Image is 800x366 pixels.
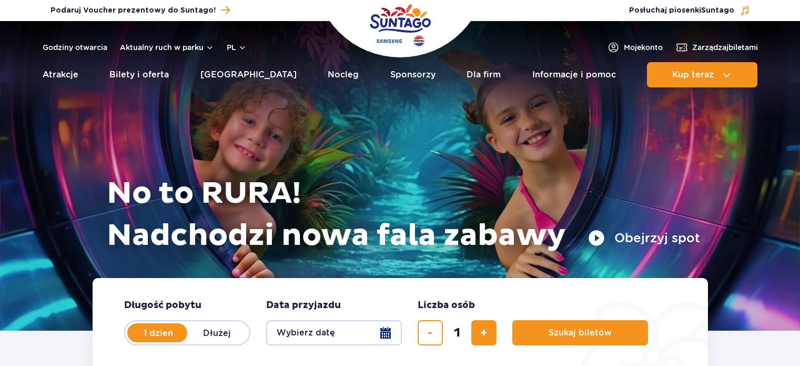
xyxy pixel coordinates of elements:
[266,320,402,345] button: Wybierz datę
[43,62,78,87] a: Atrakcje
[200,62,297,87] a: [GEOGRAPHIC_DATA]
[607,41,663,54] a: Mojekonto
[418,320,443,345] button: usuń bilet
[328,62,359,87] a: Nocleg
[120,43,214,52] button: Aktualny ruch w parku
[109,62,169,87] a: Bilety i oferta
[549,328,612,338] span: Szukaj biletów
[672,70,714,80] span: Kup teraz
[512,320,648,345] button: Szukaj biletów
[50,3,230,17] a: Podaruj Voucher prezentowy do Suntago!
[418,299,475,312] span: Liczba osób
[43,42,107,53] a: Godziny otwarcia
[701,7,734,14] span: Suntago
[467,62,501,87] a: Dla firm
[124,299,201,312] span: Długość pobytu
[128,322,188,344] label: 1 dzień
[107,173,700,257] h1: No to RURA! Nadchodzi nowa fala zabawy
[390,62,436,87] a: Sponsorzy
[532,62,616,87] a: Informacje i pomoc
[675,41,758,54] a: Zarządzajbiletami
[588,230,700,246] button: Obejrzyj spot
[471,320,497,345] button: dodaj bilet
[444,320,470,345] input: liczba biletów
[629,5,750,16] button: Posłuchaj piosenkiSuntago
[50,5,216,16] span: Podaruj Voucher prezentowy do Suntago!
[647,62,757,87] button: Kup teraz
[692,42,758,53] span: Zarządzaj biletami
[227,42,247,53] button: pl
[624,42,663,53] span: Moje konto
[266,299,341,312] span: Data przyjazdu
[187,322,247,344] label: Dłużej
[629,5,734,16] span: Posłuchaj piosenki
